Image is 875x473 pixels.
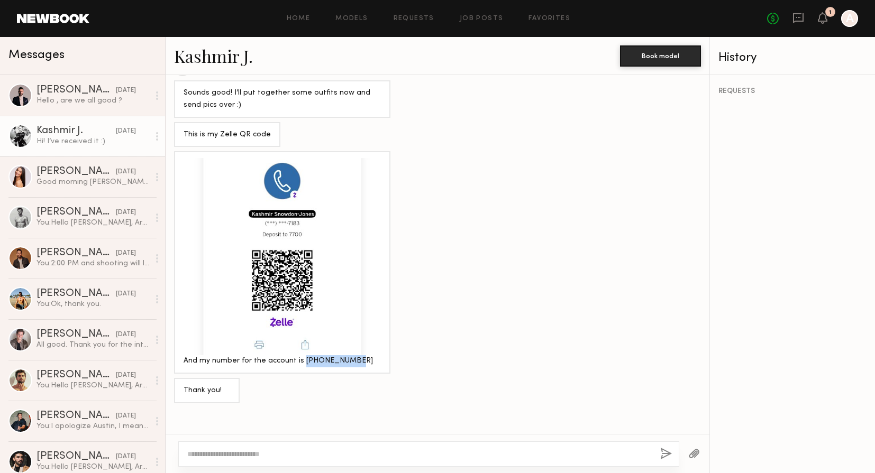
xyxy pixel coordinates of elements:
button: Book model [620,45,701,67]
a: Book model [620,51,701,60]
div: Hi! I’ve received it :) [37,136,149,146]
div: [DATE] [116,126,136,136]
div: Good morning [PERSON_NAME], Absolutely, I’ll take care of that [DATE]. I’ll send the QR code to y... [37,177,149,187]
div: You: 2:00 PM and shooting will last 2-3 hours. The rate is $500 for the session. [37,258,149,268]
a: Models [335,15,368,22]
div: Thank you! [184,385,230,397]
div: You: Ok, thank you. [37,299,149,309]
span: Messages [8,49,65,61]
a: Job Posts [460,15,504,22]
div: Sounds good! I’ll put together some outfits now and send pics over :) [184,87,381,112]
div: 1 [829,10,832,15]
div: [PERSON_NAME] [37,166,116,177]
div: [DATE] [116,248,136,258]
div: You: Hello [PERSON_NAME], Are you available for a restaurant photoshoot in [GEOGRAPHIC_DATA] on [... [37,218,149,228]
div: You: Hello [PERSON_NAME], Are you available the afternoon of [DATE] for a restaurant photoshoot i... [37,462,149,472]
div: [PERSON_NAME] [37,85,116,96]
div: You: Hello [PERSON_NAME], Are you available the afternoon of [DATE] for a restaurant photoshoot i... [37,381,149,391]
div: [DATE] [116,86,136,96]
div: REQUESTS [718,88,867,95]
div: History [718,52,867,64]
div: [DATE] [116,370,136,381]
div: [PERSON_NAME] [37,207,116,218]
div: [PERSON_NAME] [37,411,116,421]
div: [DATE] [116,208,136,218]
div: [PERSON_NAME] [37,451,116,462]
a: Requests [394,15,434,22]
div: [DATE] [116,167,136,177]
div: This is my Zelle QR code [184,129,271,141]
div: [PERSON_NAME] [37,329,116,340]
div: [PERSON_NAME] [37,289,116,299]
a: Favorites [528,15,570,22]
div: [DATE] [116,452,136,462]
div: [PERSON_NAME] [37,370,116,381]
a: Kashmir J. [174,44,253,67]
div: And my number for the account is [PHONE_NUMBER] [184,355,381,367]
div: You: I apologize Austin, I meant to write Hello [PERSON_NAME] not [PERSON_NAME]. [37,421,149,431]
div: Kashmir J. [37,126,116,136]
div: [DATE] [116,289,136,299]
a: Home [287,15,311,22]
div: [DATE] [116,411,136,421]
div: Hello , are we all good ? [37,96,149,106]
div: All good. Thank you for the interest. [37,340,149,350]
div: [DATE] [116,330,136,340]
div: [PERSON_NAME] [37,248,116,258]
a: A [841,10,858,27]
